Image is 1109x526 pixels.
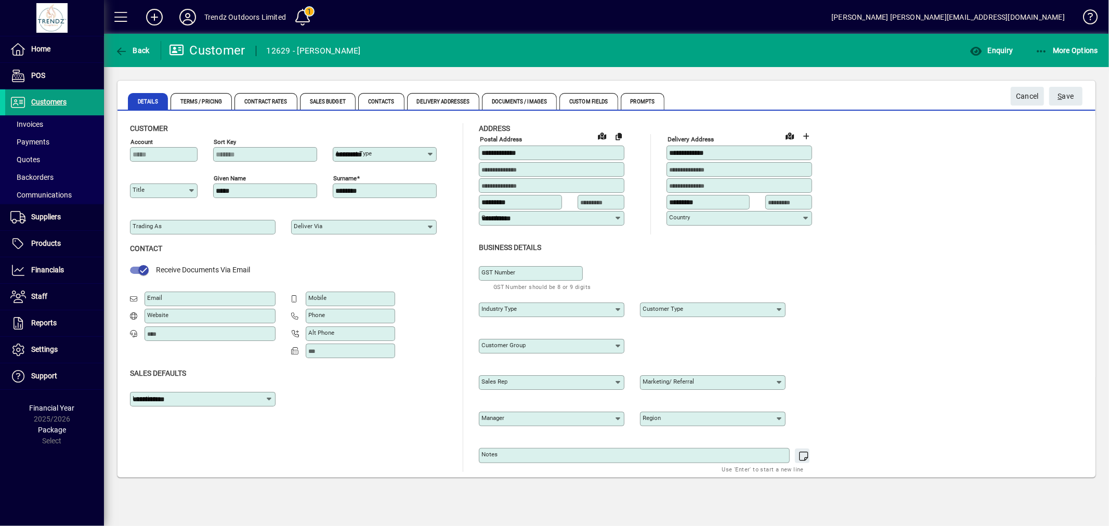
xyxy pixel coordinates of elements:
[5,63,104,89] a: POS
[147,311,168,319] mat-label: Website
[112,41,152,60] button: Back
[5,337,104,363] a: Settings
[621,93,665,110] span: Prompts
[1035,46,1099,55] span: More Options
[10,138,49,146] span: Payments
[138,8,171,27] button: Add
[970,46,1013,55] span: Enquiry
[1058,88,1074,105] span: ave
[5,151,104,168] a: Quotes
[130,124,168,133] span: Customer
[30,404,75,412] span: Financial Year
[5,204,104,230] a: Suppliers
[5,168,104,186] a: Backorders
[335,150,372,157] mat-label: Account Type
[610,128,627,144] button: Copy to Delivery address
[31,45,50,53] span: Home
[10,173,54,181] span: Backorders
[482,93,557,110] span: Documents / Images
[308,311,325,319] mat-label: Phone
[481,341,526,349] mat-label: Customer group
[115,46,150,55] span: Back
[643,378,694,385] mat-label: Marketing/ Referral
[169,42,245,59] div: Customer
[358,93,405,110] span: Contacts
[10,155,40,164] span: Quotes
[407,93,480,110] span: Delivery Addresses
[5,36,104,62] a: Home
[5,257,104,283] a: Financials
[594,127,610,144] a: View on map
[204,9,286,25] div: Trendz Outdoors Limited
[171,93,232,110] span: Terms / Pricing
[133,186,145,193] mat-label: Title
[1011,87,1044,106] button: Cancel
[481,378,507,385] mat-label: Sales rep
[308,329,334,336] mat-label: Alt Phone
[1016,88,1039,105] span: Cancel
[31,213,61,221] span: Suppliers
[31,266,64,274] span: Financials
[31,98,67,106] span: Customers
[798,128,815,144] button: Choose address
[781,127,798,144] a: View on map
[130,369,186,377] span: Sales defaults
[1075,2,1096,36] a: Knowledge Base
[481,414,504,422] mat-label: Manager
[234,93,297,110] span: Contract Rates
[1049,87,1082,106] button: Save
[479,243,541,252] span: Business details
[214,138,236,146] mat-label: Sort key
[300,93,356,110] span: Sales Budget
[5,284,104,310] a: Staff
[5,115,104,133] a: Invoices
[481,305,517,312] mat-label: Industry type
[643,414,661,422] mat-label: Region
[130,244,162,253] span: Contact
[131,138,153,146] mat-label: Account
[481,451,498,458] mat-label: Notes
[831,9,1065,25] div: [PERSON_NAME] [PERSON_NAME][EMAIL_ADDRESS][DOMAIN_NAME]
[147,294,162,301] mat-label: Email
[171,8,204,27] button: Profile
[308,294,327,301] mat-label: Mobile
[38,426,66,434] span: Package
[133,394,156,402] mat-label: Location
[669,214,690,221] mat-label: Country
[481,214,502,221] mat-label: Country
[5,310,104,336] a: Reports
[104,41,161,60] app-page-header-button: Back
[31,372,57,380] span: Support
[10,191,72,199] span: Communications
[31,292,47,300] span: Staff
[479,124,510,133] span: Address
[10,120,43,128] span: Invoices
[493,281,591,293] mat-hint: GST Number should be 8 or 9 digits
[559,93,618,110] span: Custom Fields
[31,239,61,247] span: Products
[294,222,322,230] mat-label: Deliver via
[128,93,168,110] span: Details
[1033,41,1101,60] button: More Options
[156,266,250,274] span: Receive Documents Via Email
[1058,92,1062,100] span: S
[267,43,361,59] div: 12629 - [PERSON_NAME]
[31,345,58,353] span: Settings
[643,305,683,312] mat-label: Customer type
[31,319,57,327] span: Reports
[481,269,515,276] mat-label: GST Number
[31,71,45,80] span: POS
[214,175,246,182] mat-label: Given name
[5,186,104,204] a: Communications
[722,463,804,475] mat-hint: Use 'Enter' to start a new line
[5,231,104,257] a: Products
[967,41,1015,60] button: Enquiry
[5,133,104,151] a: Payments
[133,222,162,230] mat-label: Trading as
[333,175,357,182] mat-label: Surname
[5,363,104,389] a: Support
